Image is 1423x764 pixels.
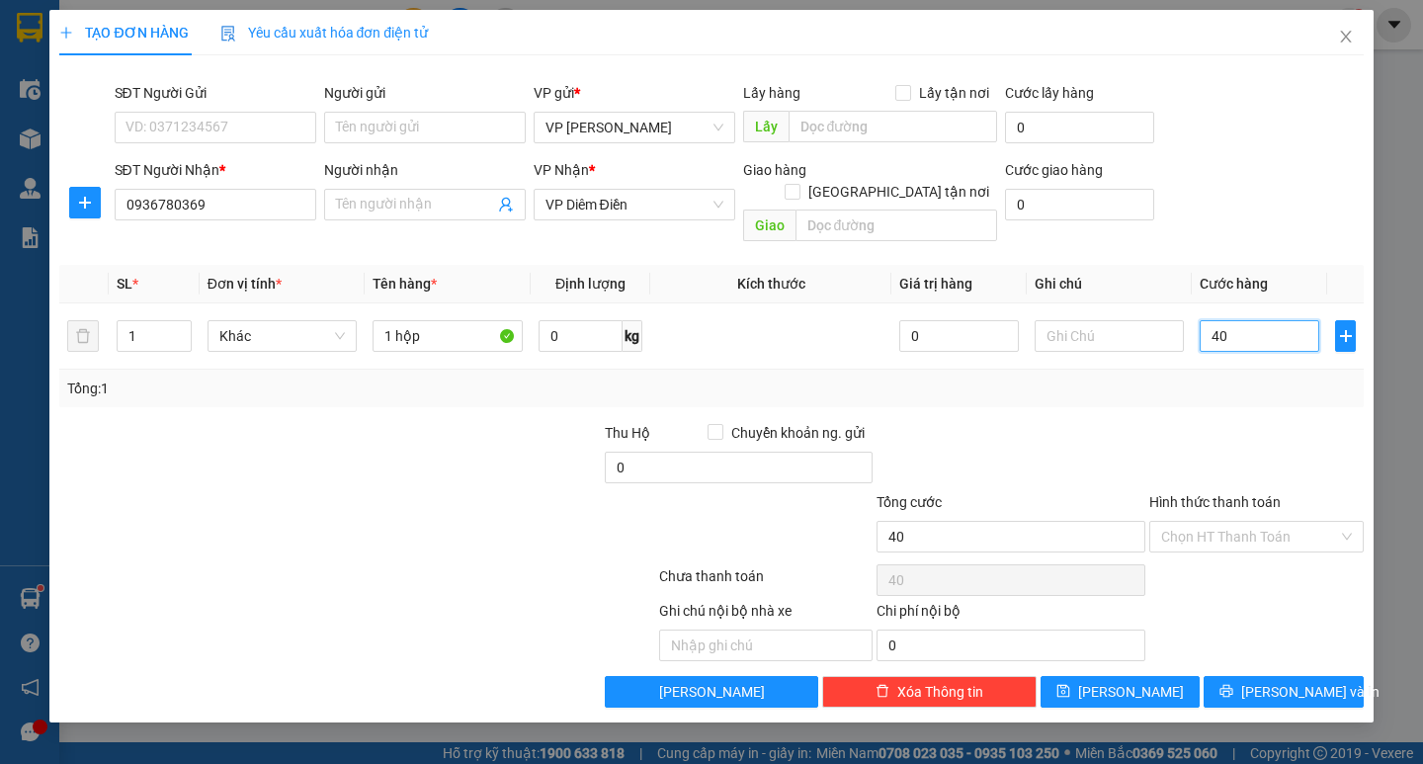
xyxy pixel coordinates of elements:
span: Kích thước [737,276,805,292]
span: Chuyển khoản ng. gửi [723,422,873,444]
button: Close [1318,10,1374,65]
button: printer[PERSON_NAME] và In [1204,676,1363,708]
span: Giá trị hàng [899,276,972,292]
span: Định lượng [555,276,626,292]
span: [PERSON_NAME] [1078,681,1184,703]
input: 0 [899,320,1019,352]
div: Ghi chú nội bộ nhà xe [659,600,874,630]
span: plus [59,26,73,40]
span: user-add [498,197,514,212]
span: printer [1219,684,1233,700]
span: Lấy [743,111,789,142]
span: Tên hàng [373,276,437,292]
span: Cước hàng [1200,276,1268,292]
span: [PERSON_NAME] và In [1241,681,1380,703]
div: Tổng: 1 [67,378,550,399]
div: SĐT Người Nhận [115,159,316,181]
span: Thu Hộ [605,425,650,441]
span: Lấy tận nơi [911,82,997,104]
div: Chưa thanh toán [657,565,876,600]
div: Chi phí nội bộ [877,600,1145,630]
span: [GEOGRAPHIC_DATA] tận nơi [800,181,997,203]
span: Giao [743,210,795,241]
button: save[PERSON_NAME] [1041,676,1200,708]
span: Xóa Thông tin [897,681,983,703]
span: TẠO ĐƠN HÀNG [59,25,188,41]
span: plus [70,195,100,211]
input: Cước lấy hàng [1005,112,1154,143]
input: Dọc đường [789,111,997,142]
div: VP gửi [534,82,735,104]
img: icon [220,26,236,42]
label: Cước lấy hàng [1005,85,1094,101]
button: plus [1335,320,1355,352]
span: delete [876,684,889,700]
span: [PERSON_NAME] [659,681,765,703]
button: [PERSON_NAME] [605,676,819,708]
span: VP Diêm Điền [545,190,723,219]
span: VP Trần Bình [545,113,723,142]
div: Người gửi [324,82,526,104]
button: deleteXóa Thông tin [822,676,1037,708]
span: Khác [219,321,345,351]
input: VD: Bàn, Ghế [373,320,522,352]
label: Hình thức thanh toán [1149,494,1281,510]
input: Ghi Chú [1035,320,1184,352]
th: Ghi chú [1027,265,1192,303]
span: Lấy hàng [743,85,800,101]
span: plus [1336,328,1354,344]
span: SL [117,276,132,292]
label: Cước giao hàng [1005,162,1103,178]
span: kg [623,320,642,352]
input: Nhập ghi chú [659,630,874,661]
span: save [1056,684,1070,700]
span: VP Nhận [534,162,589,178]
span: Tổng cước [877,494,942,510]
button: plus [69,187,101,218]
button: delete [67,320,99,352]
span: Giao hàng [743,162,806,178]
span: close [1338,29,1354,44]
input: Dọc đường [795,210,997,241]
span: Yêu cầu xuất hóa đơn điện tử [220,25,429,41]
div: SĐT Người Gửi [115,82,316,104]
input: Cước giao hàng [1005,189,1154,220]
div: Người nhận [324,159,526,181]
span: Đơn vị tính [208,276,282,292]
